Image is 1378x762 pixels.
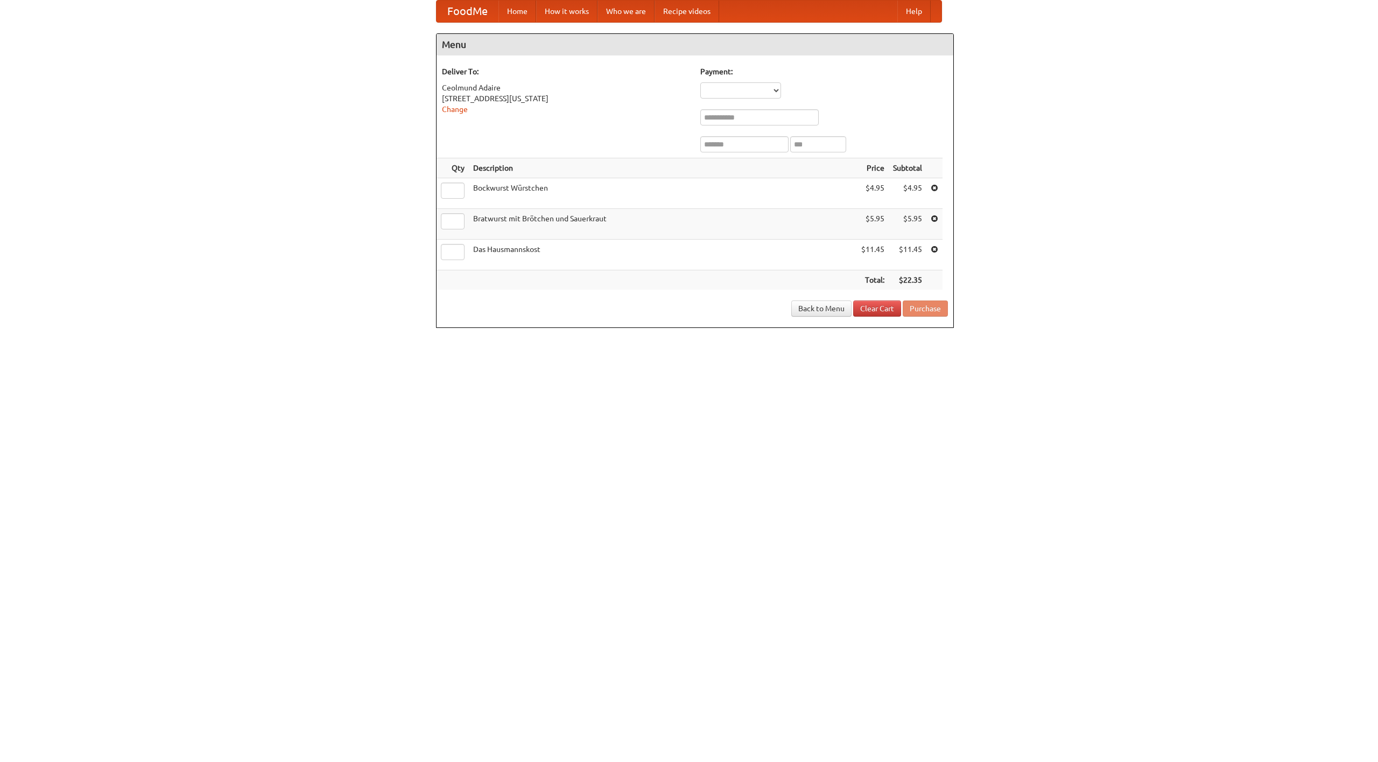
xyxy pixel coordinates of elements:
[597,1,655,22] a: Who we are
[469,209,857,240] td: Bratwurst mit Brötchen und Sauerkraut
[791,300,852,317] a: Back to Menu
[857,209,889,240] td: $5.95
[889,178,926,209] td: $4.95
[889,158,926,178] th: Subtotal
[442,82,690,93] div: Ceolmund Adaire
[437,1,498,22] a: FoodMe
[536,1,597,22] a: How it works
[469,240,857,270] td: Das Hausmannskost
[437,158,469,178] th: Qty
[853,300,901,317] a: Clear Cart
[857,158,889,178] th: Price
[889,209,926,240] td: $5.95
[442,93,690,104] div: [STREET_ADDRESS][US_STATE]
[857,178,889,209] td: $4.95
[889,270,926,290] th: $22.35
[498,1,536,22] a: Home
[469,158,857,178] th: Description
[442,105,468,114] a: Change
[857,270,889,290] th: Total:
[469,178,857,209] td: Bockwurst Würstchen
[442,66,690,77] h5: Deliver To:
[700,66,948,77] h5: Payment:
[889,240,926,270] td: $11.45
[903,300,948,317] button: Purchase
[655,1,719,22] a: Recipe videos
[897,1,931,22] a: Help
[857,240,889,270] td: $11.45
[437,34,953,55] h4: Menu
